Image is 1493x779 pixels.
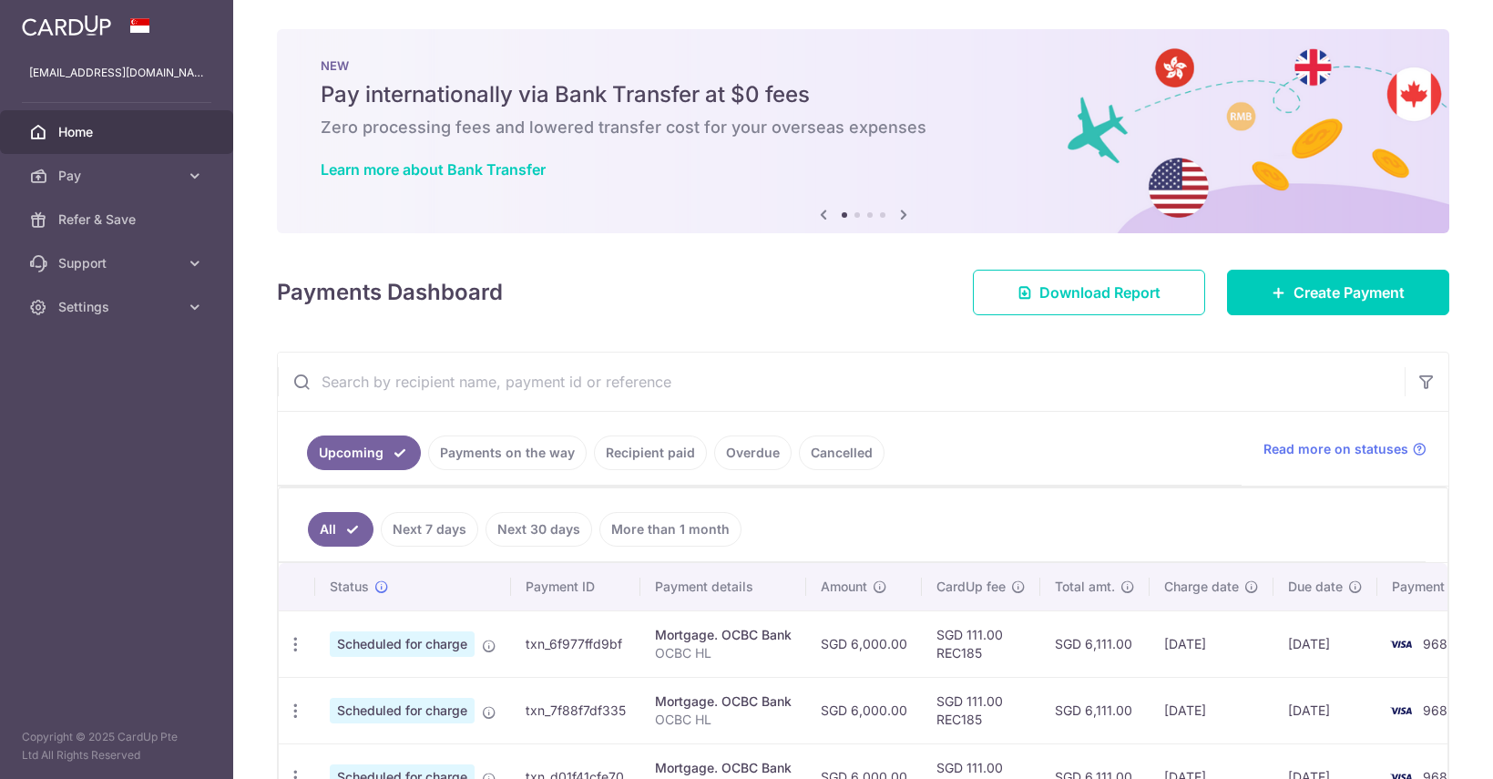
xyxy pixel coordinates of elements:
[1055,578,1115,596] span: Total amt.
[806,610,922,677] td: SGD 6,000.00
[330,631,475,657] span: Scheduled for charge
[1383,700,1419,722] img: Bank Card
[1423,702,1456,718] span: 9682
[58,123,179,141] span: Home
[1040,610,1150,677] td: SGD 6,111.00
[1227,270,1449,315] a: Create Payment
[655,692,792,711] div: Mortgage. OCBC Bank
[1040,677,1150,743] td: SGD 6,111.00
[58,167,179,185] span: Pay
[22,15,111,36] img: CardUp
[486,512,592,547] a: Next 30 days
[307,436,421,470] a: Upcoming
[594,436,707,470] a: Recipient paid
[1150,610,1273,677] td: [DATE]
[640,563,806,610] th: Payment details
[1150,677,1273,743] td: [DATE]
[58,254,179,272] span: Support
[655,626,792,644] div: Mortgage. OCBC Bank
[806,677,922,743] td: SGD 6,000.00
[321,117,1406,138] h6: Zero processing fees and lowered transfer cost for your overseas expenses
[58,298,179,316] span: Settings
[599,512,741,547] a: More than 1 month
[321,160,546,179] a: Learn more about Bank Transfer
[278,353,1405,411] input: Search by recipient name, payment id or reference
[58,210,179,229] span: Refer & Save
[936,578,1006,596] span: CardUp fee
[381,512,478,547] a: Next 7 days
[1273,677,1377,743] td: [DATE]
[1263,440,1408,458] span: Read more on statuses
[973,270,1205,315] a: Download Report
[1294,282,1405,303] span: Create Payment
[1164,578,1239,596] span: Charge date
[321,58,1406,73] p: NEW
[655,644,792,662] p: OCBC HL
[511,563,640,610] th: Payment ID
[330,698,475,723] span: Scheduled for charge
[714,436,792,470] a: Overdue
[922,677,1040,743] td: SGD 111.00 REC185
[511,610,640,677] td: txn_6f977ffd9bf
[321,80,1406,109] h5: Pay internationally via Bank Transfer at $0 fees
[1383,633,1419,655] img: Bank Card
[821,578,867,596] span: Amount
[655,711,792,729] p: OCBC HL
[799,436,885,470] a: Cancelled
[330,578,369,596] span: Status
[277,276,503,309] h4: Payments Dashboard
[1273,610,1377,677] td: [DATE]
[308,512,373,547] a: All
[1263,440,1427,458] a: Read more on statuses
[1423,636,1456,651] span: 9682
[428,436,587,470] a: Payments on the way
[511,677,640,743] td: txn_7f88f7df335
[1039,282,1161,303] span: Download Report
[29,64,204,82] p: [EMAIL_ADDRESS][DOMAIN_NAME]
[922,610,1040,677] td: SGD 111.00 REC185
[655,759,792,777] div: Mortgage. OCBC Bank
[1288,578,1343,596] span: Due date
[277,29,1449,233] img: Bank transfer banner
